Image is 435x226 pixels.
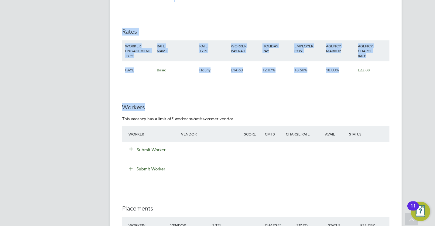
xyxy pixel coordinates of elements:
[127,128,180,139] div: Worker
[155,40,197,56] div: RATE NAME
[316,128,348,139] div: Avail
[124,61,155,79] div: PAYE
[157,67,166,73] span: Basic
[411,202,430,221] button: Open Resource Center, 11 new notifications
[262,67,276,73] span: 12.07%
[263,128,284,139] div: Cmts
[124,40,155,61] div: WORKER ENGAGEMENT TYPE
[324,40,356,56] div: AGENCY MARKUP
[122,116,389,122] p: This vacancy has a limit of per vendor.
[129,147,166,153] button: Submit Worker
[348,128,389,139] div: Status
[171,116,212,122] em: 3 worker submissions
[294,67,307,73] span: 18.50%
[358,67,370,73] span: £22.88
[122,103,389,111] h3: Workers
[293,40,324,56] div: EMPLOYER COST
[122,28,389,36] h3: Rates
[125,164,170,174] button: Submit Worker
[284,128,316,139] div: Charge Rate
[410,206,416,214] div: 11
[356,40,388,61] div: AGENCY CHARGE RATE
[122,204,389,212] h3: Placements
[198,40,229,56] div: RATE TYPE
[261,40,293,56] div: HOLIDAY PAY
[242,128,263,139] div: Score
[326,67,339,73] span: 18.00%
[180,128,242,139] div: Vendor
[198,61,229,79] div: Hourly
[229,40,261,56] div: WORKER PAY RATE
[229,61,261,79] div: £14.60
